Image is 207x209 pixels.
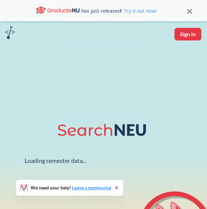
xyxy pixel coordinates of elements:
[174,28,201,40] button: Sign In
[81,7,156,14] span: has just released!
[72,185,111,190] a: Leave a testimonial
[25,157,87,165] div: Loading semester data...
[5,26,15,41] a: sandbox logo
[122,7,156,14] a: Try it out now!
[31,185,111,190] span: We need your help!
[5,26,15,39] img: sandbox logo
